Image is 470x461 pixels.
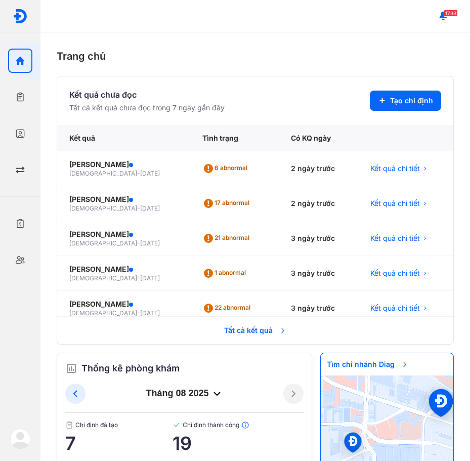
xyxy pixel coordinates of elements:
[202,195,253,212] div: 17 abnormal
[10,429,30,449] img: logo
[65,421,73,429] img: document.50c4cfd0.svg
[69,264,178,274] div: [PERSON_NAME]
[140,274,160,282] span: [DATE]
[390,96,433,106] span: Tạo chỉ định
[13,9,28,24] img: logo
[137,204,140,212] span: -
[279,221,358,256] div: 3 ngày trước
[218,319,293,342] span: Tất cả kết quả
[69,194,178,204] div: [PERSON_NAME]
[65,421,173,429] span: Chỉ định đã tạo
[65,362,77,374] img: order.5a6da16c.svg
[173,421,304,429] span: Chỉ định thành công
[190,125,279,151] div: Tình trạng
[279,125,358,151] div: Có KQ ngày
[370,303,420,313] span: Kết quả chi tiết
[69,89,225,101] div: Kết quả chưa đọc
[202,230,253,246] div: 21 abnormal
[57,49,454,64] div: Trang chủ
[69,159,178,170] div: [PERSON_NAME]
[202,265,250,281] div: 1 abnormal
[279,291,358,326] div: 3 ngày trước
[69,309,137,317] span: [DEMOGRAPHIC_DATA]
[370,233,420,243] span: Kết quả chi tiết
[370,198,420,208] span: Kết quả chi tiết
[137,309,140,317] span: -
[69,170,137,177] span: [DEMOGRAPHIC_DATA]
[370,91,441,111] button: Tạo chỉ định
[140,309,160,317] span: [DATE]
[202,300,254,316] div: 22 abnormal
[65,433,173,453] span: 7
[241,421,249,429] img: info.7e716105.svg
[279,186,358,221] div: 2 ngày trước
[444,10,458,17] span: 1733
[137,170,140,177] span: -
[140,204,160,212] span: [DATE]
[86,388,283,400] div: tháng 08 2025
[81,361,180,375] span: Thống kê phòng khám
[279,151,358,186] div: 2 ngày trước
[370,268,420,278] span: Kết quả chi tiết
[137,239,140,247] span: -
[69,103,225,113] div: Tất cả kết quả chưa đọc trong 7 ngày gần đây
[173,433,304,453] span: 19
[69,229,178,239] div: [PERSON_NAME]
[140,239,160,247] span: [DATE]
[57,125,190,151] div: Kết quả
[173,421,181,429] img: checked-green.01cc79e0.svg
[137,274,140,282] span: -
[279,256,358,291] div: 3 ngày trước
[69,274,137,282] span: [DEMOGRAPHIC_DATA]
[202,160,251,177] div: 6 abnormal
[321,353,415,375] span: Tìm chi nhánh Diag
[370,163,420,174] span: Kết quả chi tiết
[69,239,137,247] span: [DEMOGRAPHIC_DATA]
[140,170,160,177] span: [DATE]
[69,204,137,212] span: [DEMOGRAPHIC_DATA]
[69,299,178,309] div: [PERSON_NAME]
